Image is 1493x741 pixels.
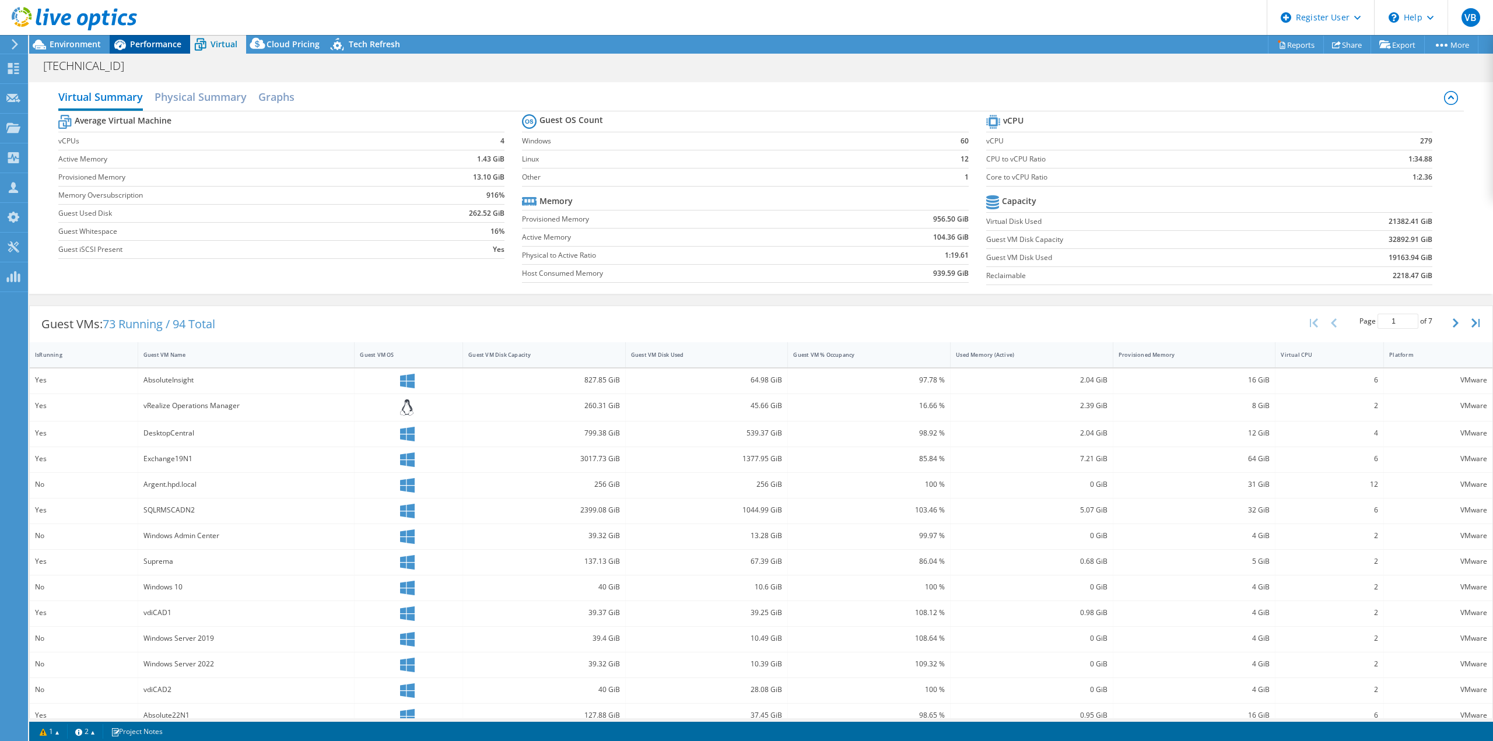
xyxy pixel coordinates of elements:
div: 100 % [793,683,945,696]
div: AbsoluteInsight [143,374,349,387]
label: Guest VM Disk Capacity [986,234,1278,245]
label: Guest Whitespace [58,226,398,237]
div: 10.39 GiB [631,658,783,670]
label: Virtual Disk Used [986,216,1278,227]
div: 127.88 GiB [468,709,620,722]
div: VMware [1389,683,1487,696]
div: Guest VM % Occupancy [793,351,931,359]
div: Windows Server 2022 [143,658,349,670]
div: 4 GiB [1119,529,1270,542]
label: Guest VM Disk Used [986,252,1278,264]
div: 2 [1281,632,1378,645]
div: 67.39 GiB [631,555,783,568]
div: No [35,683,132,696]
div: 28.08 GiB [631,683,783,696]
div: 256 GiB [631,478,783,491]
b: 1.43 GiB [477,153,504,165]
div: 1377.95 GiB [631,452,783,465]
div: 2399.08 GiB [468,504,620,517]
label: vCPUs [58,135,398,147]
b: Guest OS Count [539,114,603,126]
label: Linux [522,153,927,165]
div: 4 GiB [1119,683,1270,696]
div: 108.12 % [793,606,945,619]
div: 2 [1281,555,1378,568]
label: vCPU [986,135,1315,147]
div: 39.37 GiB [468,606,620,619]
label: Provisioned Memory [58,171,398,183]
label: Reclaimable [986,270,1278,282]
div: 16.66 % [793,399,945,412]
div: VMware [1389,581,1487,593]
div: 45.66 GiB [631,399,783,412]
div: 16 GiB [1119,709,1270,722]
div: 98.92 % [793,427,945,440]
div: 16 GiB [1119,374,1270,387]
a: Project Notes [103,724,171,739]
div: 260.31 GiB [468,399,620,412]
div: IsRunning [35,351,118,359]
div: 97.78 % [793,374,945,387]
div: VMware [1389,399,1487,412]
h1: [TECHNICAL_ID] [38,59,142,72]
div: 0 GiB [956,529,1108,542]
b: 1:19.61 [945,250,969,261]
div: VMware [1389,478,1487,491]
div: 6 [1281,452,1378,465]
span: Tech Refresh [349,38,400,50]
b: 916% [486,189,504,201]
div: VMware [1389,555,1487,568]
div: 539.37 GiB [631,427,783,440]
div: 0 GiB [956,632,1108,645]
b: 4 [500,135,504,147]
div: 32 GiB [1119,504,1270,517]
span: Virtual [211,38,237,50]
input: jump to page [1378,314,1418,329]
div: Yes [35,399,132,412]
a: 2 [67,724,103,739]
b: 21382.41 GiB [1389,216,1432,227]
b: Yes [493,244,504,255]
span: 73 Running / 94 Total [103,316,215,332]
div: 109.32 % [793,658,945,670]
div: 0.98 GiB [956,606,1108,619]
b: 16% [490,226,504,237]
label: Core to vCPU Ratio [986,171,1315,183]
h2: Virtual Summary [58,85,143,111]
div: VMware [1389,658,1487,670]
div: 6 [1281,504,1378,517]
div: 103.46 % [793,504,945,517]
div: 10.49 GiB [631,632,783,645]
div: 5 GiB [1119,555,1270,568]
div: 37.45 GiB [631,709,783,722]
div: VMware [1389,452,1487,465]
div: Argent.hpd.local [143,478,349,491]
b: 1 [965,171,969,183]
div: 0.68 GiB [956,555,1108,568]
div: 3017.73 GiB [468,452,620,465]
div: No [35,478,132,491]
div: 12 [1281,478,1378,491]
b: Capacity [1002,195,1036,207]
b: 104.36 GiB [933,231,969,243]
div: Yes [35,504,132,517]
div: 6 [1281,709,1378,722]
div: VMware [1389,504,1487,517]
b: 13.10 GiB [473,171,504,183]
label: Provisioned Memory [522,213,839,225]
b: 939.59 GiB [933,268,969,279]
div: vdiCAD1 [143,606,349,619]
div: VMware [1389,529,1487,542]
div: 64.98 GiB [631,374,783,387]
b: 279 [1420,135,1432,147]
div: Exchange19N1 [143,452,349,465]
div: Used Memory (Active) [956,351,1094,359]
div: Suprema [143,555,349,568]
b: 32892.91 GiB [1389,234,1432,245]
div: Yes [35,374,132,387]
b: 2218.47 GiB [1393,270,1432,282]
div: 2 [1281,529,1378,542]
div: Guest VM Disk Capacity [468,351,606,359]
label: Guest Used Disk [58,208,398,219]
div: No [35,632,132,645]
